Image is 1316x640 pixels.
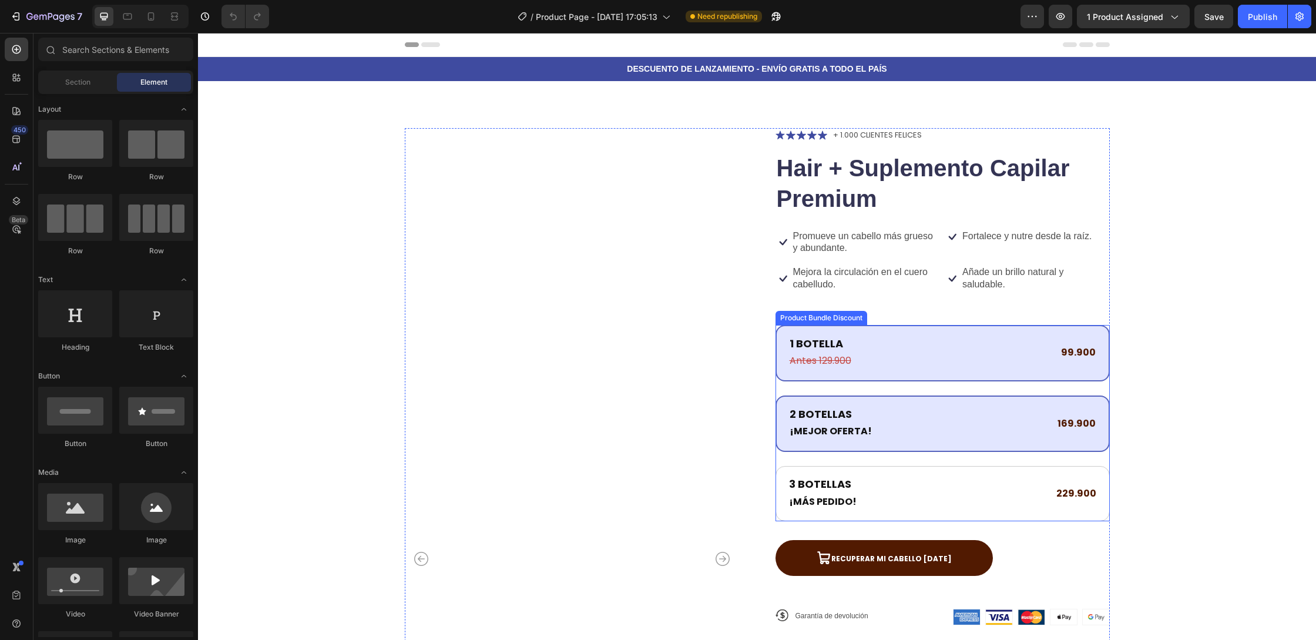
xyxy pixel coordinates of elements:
img: gempages_575566744827986770-27b82c2a-a28c-4327-ba0f-7781b51aca87.png [852,577,879,592]
div: Button [38,438,112,449]
span: Toggle open [174,463,193,482]
button: Publish [1238,5,1287,28]
p: Promueve un cabello más grueso y abundante. [595,197,741,222]
div: Video [38,609,112,619]
div: 450 [11,125,28,135]
span: Element [140,77,167,88]
button: 7 [5,5,88,28]
p: Añade un brillo natural y saludable. [764,233,911,258]
span: Need republishing [697,11,757,22]
img: gempages_575566744827986770-8603e6ab-f884-4030-89d3-1e8f4b636a6d.png [756,577,782,592]
div: Row [38,172,112,182]
p: Fortalece y nutre desde la raíz. [764,197,894,210]
button: Carousel Back Arrow [216,519,230,533]
p: 3 BOTELLAS [591,444,659,458]
p: 99.900 [863,311,898,329]
button: Save [1194,5,1233,28]
div: Row [119,246,193,256]
img: gempages_575566744827986770-5fd7a543-c3f4-45e1-a7a9-daa63a2fd801.png [788,577,814,592]
div: Button [119,438,193,449]
span: Text [38,274,53,285]
p: + 1.000 CLIENTES FELICES [635,96,724,108]
span: Section [65,77,90,88]
div: Image [119,535,193,545]
p: 229.900 [858,453,898,470]
p: 1 BOTELLA [592,304,653,317]
div: Heading [38,342,112,353]
img: gempages_575566744827986770-1beef5ce-8717-4b14-b7d3-64269a6a3d38.png [885,577,911,592]
button: Carousel Next Arrow [518,519,532,533]
h1: Hair + Suplemento Capilar Premium [578,119,912,182]
div: Video Banner [119,609,193,619]
span: Recuperar mi cabello [DATE] [633,521,754,531]
p: Mejora la circulación en el cuero cabelludo. [595,233,741,258]
div: Product Bundle Discount [580,280,667,290]
span: Button [38,371,60,381]
s: Antes 129.900 [592,321,653,334]
div: Row [38,246,112,256]
span: Toggle open [174,367,193,386]
span: 1 product assigned [1087,11,1163,23]
div: Row [119,172,193,182]
button: <p><span style="font-size:12px;">Recuperar mi cabello hoy</span></p> [578,507,795,543]
div: Image [38,535,112,545]
span: / [531,11,533,23]
img: gempages_575566744827986770-2d4fdd9e-b934-4ced-82c0-086ea9e35dfc.png [820,577,847,592]
p: 2 BOTELLAS [592,374,674,388]
p: 7 [77,9,82,24]
span: Layout [38,104,61,115]
strong: ¡MEJOR OFERTA! [592,391,674,405]
span: Toggle open [174,100,193,119]
div: Publish [1248,11,1277,23]
span: Product Page - [DATE] 17:05:13 [536,11,657,23]
input: Search Sections & Elements [38,38,193,61]
iframe: Design area [198,33,1316,640]
span: Toggle open [174,270,193,289]
div: Beta [9,215,28,224]
strong: ¡MÁS PEDIDO! [591,462,659,475]
p: 169.900 [860,383,898,400]
span: Garantía de devolución [597,579,670,587]
span: Media [38,467,59,478]
div: Undo/Redo [221,5,269,28]
span: Save [1204,12,1224,22]
div: Text Block [119,342,193,353]
button: 1 product assigned [1077,5,1190,28]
